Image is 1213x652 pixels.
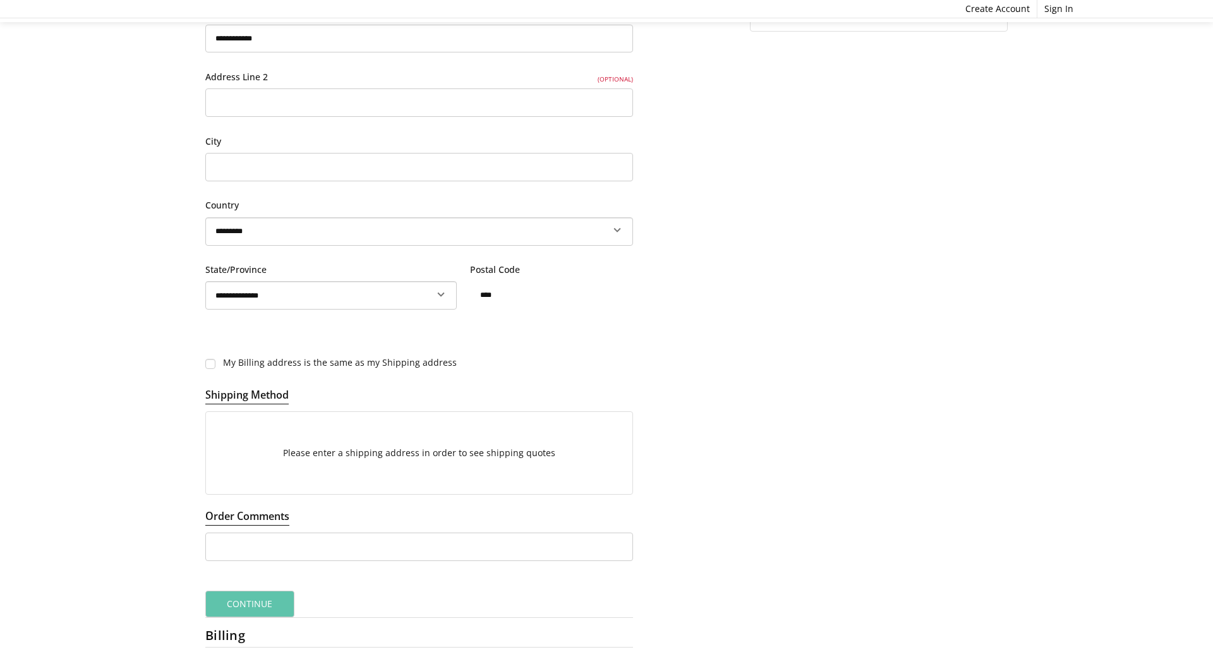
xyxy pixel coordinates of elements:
label: Country [205,198,633,212]
span: Checkout [101,6,140,17]
p: Please enter a shipping address in order to see shipping quotes [206,440,632,466]
button: Continue [205,591,294,617]
legend: Order Comments [205,509,289,526]
label: City [205,135,633,148]
legend: Shipping Method [205,387,289,404]
label: State/Province [205,263,457,277]
img: Free Shipping On Every Order [133,18,291,81]
label: Address Line 2 [205,70,633,84]
small: (Optional) [598,74,633,84]
h2: Billing [205,627,285,643]
label: Postal Code [470,263,633,277]
label: My Billing address is the same as my Shipping address [205,357,633,368]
